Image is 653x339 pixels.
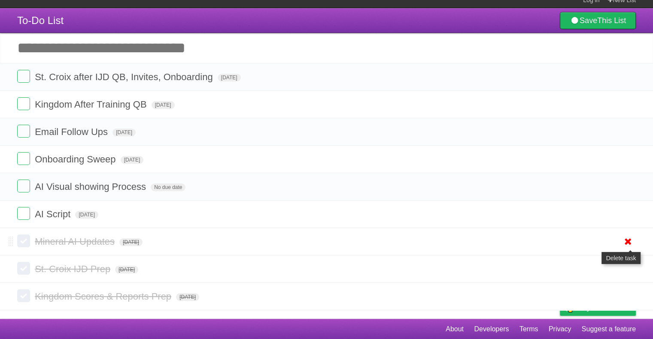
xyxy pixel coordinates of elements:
[474,321,509,337] a: Developers
[17,152,30,165] label: Done
[35,126,110,137] span: Email Follow Ups
[17,97,30,110] label: Done
[75,211,98,219] span: [DATE]
[115,266,138,273] span: [DATE]
[519,321,538,337] a: Terms
[35,181,148,192] span: AI Visual showing Process
[35,72,215,82] span: St. Croix after IJD QB, Invites, Onboarding
[152,101,175,109] span: [DATE]
[578,300,632,315] span: Buy me a coffee
[597,16,626,25] b: This List
[560,12,636,29] a: SaveThis List
[582,321,636,337] a: Suggest a feature
[35,264,112,274] span: St. Croix IJD Prep
[35,99,149,110] span: Kingdom After Training QB
[17,207,30,220] label: Done
[112,129,136,136] span: [DATE]
[35,236,117,247] span: Mineral AI Updates
[17,15,64,26] span: To-Do List
[17,289,30,302] label: Done
[549,321,571,337] a: Privacy
[119,238,143,246] span: [DATE]
[17,70,30,83] label: Done
[17,262,30,275] label: Done
[121,156,144,164] span: [DATE]
[35,209,73,219] span: AI Script
[17,125,30,138] label: Done
[17,234,30,247] label: Done
[446,321,464,337] a: About
[35,154,118,165] span: Onboarding Sweep
[218,74,241,81] span: [DATE]
[151,183,185,191] span: No due date
[17,180,30,192] label: Done
[35,291,173,302] span: Kingdom Scores & Reports Prep
[176,293,199,301] span: [DATE]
